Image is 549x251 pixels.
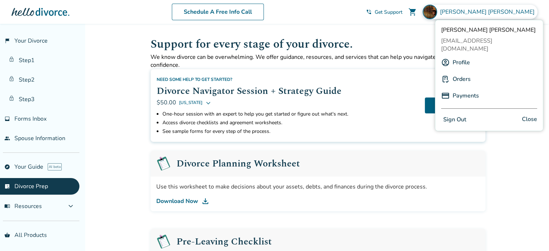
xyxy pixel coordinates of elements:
span: phone_in_talk [366,9,372,15]
span: flag_2 [4,38,10,44]
span: people [4,135,10,141]
img: Pre-Leaving Checklist [156,156,171,171]
a: Payments [453,89,479,103]
p: We know divorce can be overwhelming. We offer guidance, resources, and services that can help you... [151,53,485,69]
img: A [441,58,450,67]
span: [EMAIL_ADDRESS][DOMAIN_NAME] [441,37,537,53]
span: inbox [4,116,10,122]
a: Download Now [156,197,480,205]
a: Profile [453,56,470,69]
span: Resources [4,202,42,210]
span: [US_STATE] [179,98,202,107]
span: shopping_cart [408,8,417,16]
li: See sample forms for every step of the process. [162,127,419,136]
h2: Pre-Leaving Checklist [177,237,272,246]
span: expand_more [66,202,75,211]
span: $50.00 [157,99,176,107]
button: Sign Out [441,114,469,125]
img: Amanda Conway [423,5,437,19]
a: Orders [453,72,471,86]
span: AI beta [48,163,62,170]
button: Add to Cart [425,98,479,113]
h1: Support for every stage of your divorce. [151,35,485,53]
a: Schedule A Free Info Call [172,4,264,20]
img: P [441,91,450,100]
li: Access divorce checklists and agreement worksheets. [162,118,419,127]
span: list_alt_check [4,183,10,189]
h2: Divorce Planning Worksheet [177,159,300,168]
span: Forms Inbox [14,115,47,123]
img: Pre-Leaving Checklist [156,234,171,249]
li: One-hour session with an expert to help you get started or figure out what's next. [162,110,419,118]
img: P [441,75,450,83]
span: shopping_basket [4,232,10,238]
span: explore [4,164,10,170]
img: DL [201,197,210,205]
span: Close [522,114,537,125]
span: [PERSON_NAME] [PERSON_NAME] [440,8,537,16]
div: Use this worksheet to make decisions about your assets, debts, and finances during the divorce pr... [156,182,480,191]
span: Need some help to get started? [157,77,232,82]
span: Get Support [375,9,402,16]
span: [PERSON_NAME] [PERSON_NAME] [441,26,537,34]
a: phone_in_talkGet Support [366,9,402,16]
span: menu_book [4,203,10,209]
iframe: Chat Widget [513,216,549,251]
button: [US_STATE] [179,98,211,107]
h2: Divorce Navigator Session + Strategy Guide [157,84,419,98]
